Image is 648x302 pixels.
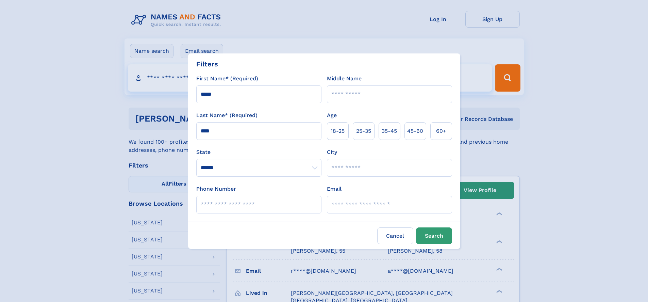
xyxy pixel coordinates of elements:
[356,127,371,135] span: 25‑35
[327,185,342,193] label: Email
[196,148,321,156] label: State
[196,185,236,193] label: Phone Number
[196,111,257,120] label: Last Name* (Required)
[327,111,337,120] label: Age
[382,127,397,135] span: 35‑45
[196,59,218,69] div: Filters
[407,127,423,135] span: 45‑60
[436,127,446,135] span: 60+
[416,227,452,244] button: Search
[327,148,337,156] label: City
[196,75,258,83] label: First Name* (Required)
[377,227,413,244] label: Cancel
[331,127,345,135] span: 18‑25
[327,75,362,83] label: Middle Name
